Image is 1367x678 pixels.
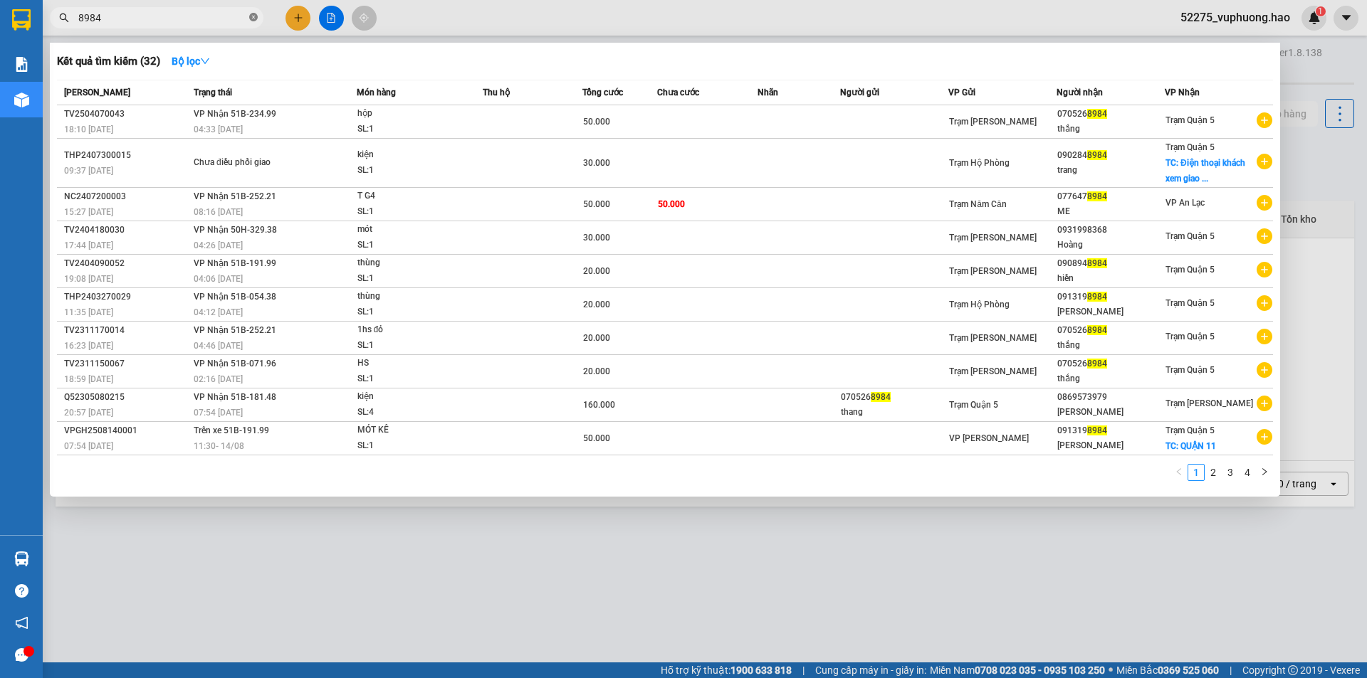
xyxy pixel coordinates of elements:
span: Trạm Quận 5 [1166,332,1215,341]
img: solution-icon [14,57,29,72]
span: 8984 [1087,359,1107,369]
button: right [1256,464,1273,481]
div: 090284 [1057,148,1164,163]
span: 8984 [1087,292,1107,302]
img: logo-vxr [12,9,31,31]
div: Hoàng [1057,238,1164,253]
input: Tìm tên, số ĐT hoặc mã đơn [78,10,246,26]
li: Next Page [1256,464,1273,481]
div: TV2311150067 [64,356,189,371]
div: TV2311170014 [64,323,189,338]
span: 04:26 [DATE] [194,240,243,250]
span: 30.000 [583,233,610,243]
span: 17:44 [DATE] [64,240,113,250]
span: 04:33 [DATE] [194,125,243,134]
div: THP2403270029 [64,290,189,304]
div: 0869573979 [1057,390,1164,405]
span: VP Nhận [1165,88,1200,97]
div: 091319 [1057,423,1164,438]
div: 090894 [1057,256,1164,271]
div: thùng [357,289,464,304]
span: Thu hộ [483,88,510,97]
button: Bộ lọcdown [160,50,221,73]
span: 08:16 [DATE] [194,207,243,217]
span: plus-circle [1257,228,1272,244]
span: Trạm [PERSON_NAME] [949,233,1037,243]
span: 8984 [1087,325,1107,335]
div: ME [1057,204,1164,219]
span: VP Nhận 51B-191.99 [194,258,276,268]
div: thang [841,405,948,420]
div: 1hs đỏ [357,322,464,338]
span: VP Nhận 51B-071.96 [194,359,276,369]
span: search [59,13,69,23]
div: SL: 1 [357,163,464,179]
div: VPGH2508140001 [64,423,189,438]
span: plus-circle [1257,154,1272,169]
span: [PERSON_NAME] [64,88,130,97]
span: Nhãn [758,88,778,97]
div: kiện [357,147,464,163]
span: TC: Điện thoại khách xem giao ... [1166,158,1245,184]
span: 04:12 [DATE] [194,307,243,317]
div: thùng [357,255,464,271]
span: 8984 [1087,109,1107,119]
span: Tổng cước [582,88,623,97]
div: 0931998368 [1057,223,1164,238]
span: Người gửi [840,88,879,97]
div: MÓT KÊ [357,423,464,438]
div: trang [1057,163,1164,178]
span: down [200,56,210,66]
span: VP Nhận 51B-054.38 [194,292,276,302]
div: 091319 [1057,290,1164,304]
span: Người nhận [1057,88,1103,97]
div: SL: 1 [357,304,464,320]
button: left [1170,464,1188,481]
span: plus-circle [1257,262,1272,277]
div: SL: 1 [357,338,464,354]
div: THP2407300015 [64,148,189,163]
h3: Kết quả tìm kiếm ( 32 ) [57,54,160,69]
div: kiện [357,389,464,405]
span: 50.000 [583,117,610,127]
span: 04:06 [DATE] [194,274,243,284]
span: 04:46 [DATE] [194,341,243,351]
a: 2 [1205,465,1221,480]
span: Trạm [PERSON_NAME] [949,266,1037,276]
span: VP An Lạc [1166,198,1205,208]
div: TV2404180030 [64,223,189,238]
span: left [1175,467,1183,476]
span: Trạm [PERSON_NAME] [949,333,1037,343]
span: 8984 [1087,191,1107,201]
span: 8984 [1087,425,1107,435]
div: 077647 [1057,189,1164,204]
div: hiền [1057,271,1164,286]
span: 18:59 [DATE] [64,374,113,384]
span: Trạm Hộ Phòng [949,300,1010,309]
span: 50.000 [583,199,610,209]
span: 07:54 [DATE] [64,441,113,451]
li: 4 [1239,464,1256,481]
span: 30.000 [583,158,610,168]
a: 3 [1222,465,1238,480]
span: question-circle [15,584,28,598]
span: 07:54 [DATE] [194,408,243,418]
span: 09:37 [DATE] [64,166,113,176]
span: 8984 [1087,150,1107,160]
div: [PERSON_NAME] [1057,405,1164,420]
span: plus-circle [1257,112,1272,128]
a: 1 [1188,465,1204,480]
span: close-circle [249,11,258,25]
span: Trạm Quận 5 [1166,425,1215,435]
span: Trạm Quận 5 [1166,231,1215,241]
span: plus-circle [1257,429,1272,445]
div: 070526 [1057,356,1164,371]
span: 8984 [871,392,891,402]
span: close-circle [249,13,258,21]
span: 02:16 [DATE] [194,374,243,384]
span: TC: QUẬN 11 [1166,441,1216,451]
span: Trạm Hộ Phòng [949,158,1010,168]
div: T G4 [357,189,464,204]
span: right [1260,467,1269,476]
div: [PERSON_NAME] [1057,438,1164,453]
